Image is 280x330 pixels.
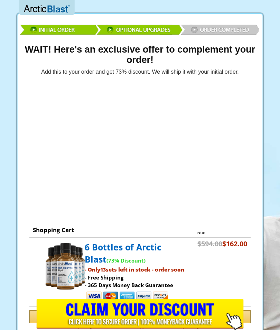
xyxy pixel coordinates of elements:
p: - Free Shipping [85,274,194,282]
p: $162.00 [197,239,247,249]
input: Submit [36,299,244,330]
img: reviewbar.png [19,20,261,38]
h1: WAIT! Here's an exclusive offer to complement your order! [16,45,264,65]
p: - 365 Days Money Back Guarantee [85,281,194,289]
img: payment.png [86,291,169,303]
p: Price [197,231,247,235]
p: - Only sets left in stock - order soon [85,266,194,274]
strike: $594.00 [197,239,222,248]
p: 6 Bottles of Arctic Blast [85,241,194,266]
span: 13 [100,266,106,273]
span: (73% Discount) [106,257,146,264]
h4: Add this to your order and get 73% discount. We will ship it with your initial order. [16,69,264,75]
p: Shopping Cart [33,226,247,234]
img: prod image [40,241,92,292]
